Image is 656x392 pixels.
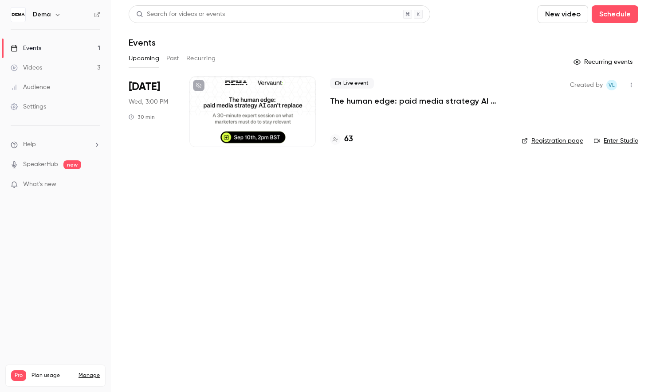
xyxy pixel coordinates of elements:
[11,370,26,381] span: Pro
[186,51,216,66] button: Recurring
[129,97,168,106] span: Wed, 3:00 PM
[11,140,100,149] li: help-dropdown-opener
[129,51,159,66] button: Upcoming
[129,76,175,147] div: Sep 10 Wed, 2:00 PM (Europe/London)
[592,5,638,23] button: Schedule
[33,10,51,19] h6: Dema
[522,136,583,145] a: Registration page
[129,37,156,48] h1: Events
[344,133,353,145] h4: 63
[11,44,41,53] div: Events
[330,96,507,106] a: The human edge: paid media strategy AI can’t replace
[23,140,36,149] span: Help
[79,372,100,379] a: Manage
[606,80,617,90] span: Ville Leikas
[609,80,615,90] span: VL
[23,180,56,189] span: What's new
[594,136,638,145] a: Enter Studio
[90,181,100,189] iframe: Noticeable Trigger
[538,5,588,23] button: New video
[11,63,42,72] div: Videos
[570,80,603,90] span: Created by
[11,8,25,22] img: Dema
[570,55,638,69] button: Recurring events
[11,83,50,92] div: Audience
[166,51,179,66] button: Past
[129,80,160,94] span: [DATE]
[129,113,155,120] div: 30 min
[23,160,58,169] a: SpeakerHub
[136,10,225,19] div: Search for videos or events
[11,102,46,111] div: Settings
[31,372,73,379] span: Plan usage
[330,78,374,89] span: Live event
[330,133,353,145] a: 63
[63,160,81,169] span: new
